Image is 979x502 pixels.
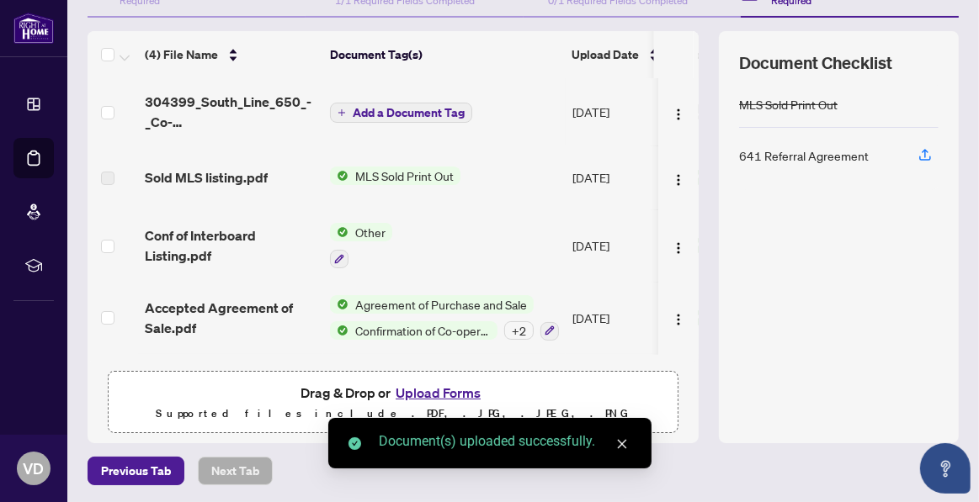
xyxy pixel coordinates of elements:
[566,78,680,145] td: [DATE]
[301,382,486,404] span: Drag & Drop or
[330,166,460,185] button: Status IconMLS Sold Print Out
[349,437,361,450] span: check-circle
[665,98,692,125] button: Logo
[665,304,692,331] button: Logo
[672,241,685,255] img: Logo
[330,321,349,340] img: Status Icon
[739,51,892,75] span: Document Checklist
[665,232,692,259] button: Logo
[145,45,218,64] span: (4) File Name
[330,103,472,123] button: Add a Document Tag
[198,457,273,485] button: Next Tab
[24,457,45,480] span: VD
[349,166,460,185] span: MLS Sold Print Out
[572,45,639,64] span: Upload Date
[330,166,349,185] img: Status Icon
[672,108,685,121] img: Logo
[349,223,392,241] span: Other
[330,295,349,314] img: Status Icon
[145,225,317,266] span: Conf of Interboard Listing.pdf
[349,321,497,340] span: Confirmation of Co-operation and Representation—Buyer/Seller
[145,92,317,132] span: 304399_South_Line_650_-_Co-Brokerage_Agreement__Between_Multiple_Listing_Brokera_2.pdf
[739,146,869,165] div: 641 Referral Agreement
[145,167,268,188] span: Sold MLS listing.pdf
[330,102,472,124] button: Add a Document Tag
[13,13,54,44] img: logo
[323,31,565,78] th: Document Tag(s)
[566,145,680,209] td: [DATE]
[379,431,631,452] div: Document(s) uploaded successfully.
[566,282,680,354] td: [DATE]
[391,382,486,404] button: Upload Forms
[119,404,668,444] p: Supported files include .PDF, .JPG, .JPEG, .PNG under 25 MB
[504,321,534,340] div: + 2
[353,107,465,119] span: Add a Document Tag
[330,295,559,341] button: Status IconAgreement of Purchase and SaleStatus IconConfirmation of Co-operation and Representati...
[338,108,346,117] span: plus
[613,435,631,453] a: Close
[665,164,692,191] button: Logo
[616,438,628,450] span: close
[138,31,323,78] th: (4) File Name
[101,457,171,484] span: Previous Tab
[330,223,349,241] img: Status Icon
[672,313,685,326] img: Logo
[672,173,685,187] img: Logo
[88,457,184,485] button: Previous Tab
[349,295,534,314] span: Agreement of Purchase and Sale
[920,443,971,494] button: Open asap
[330,223,392,268] button: Status IconOther
[145,298,317,338] span: Accepted Agreement of Sale.pdf
[739,95,838,114] div: MLS Sold Print Out
[109,372,678,454] span: Drag & Drop orUpload FormsSupported files include .PDF, .JPG, .JPEG, .PNG under25MB
[565,31,679,78] th: Upload Date
[566,209,680,282] td: [DATE]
